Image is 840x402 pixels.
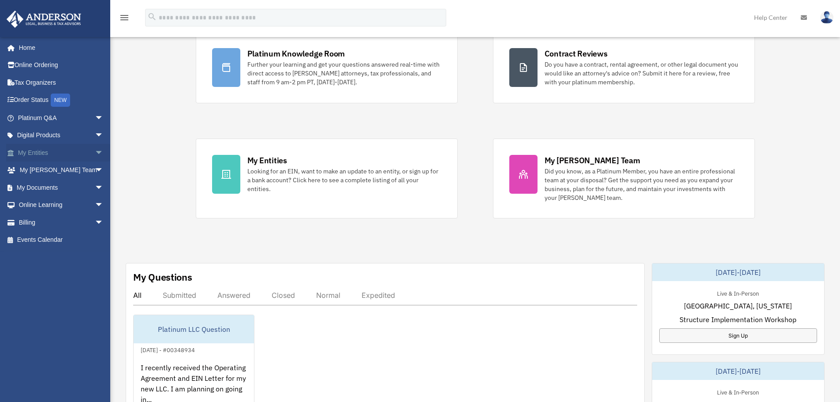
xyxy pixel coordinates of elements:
div: Looking for an EIN, want to make an update to an entity, or sign up for a bank account? Click her... [247,167,441,193]
a: My [PERSON_NAME] Teamarrow_drop_down [6,162,117,179]
div: Do you have a contract, rental agreement, or other legal document you would like an attorney's ad... [545,60,739,86]
span: arrow_drop_down [95,162,112,180]
div: [DATE]-[DATE] [652,263,824,281]
span: arrow_drop_down [95,179,112,197]
a: Order StatusNEW [6,91,117,109]
a: My Entities Looking for an EIN, want to make an update to an entity, or sign up for a bank accoun... [196,139,458,218]
a: Home [6,39,112,56]
i: menu [119,12,130,23]
div: All [133,291,142,300]
div: My Entities [247,155,287,166]
div: Expedited [362,291,395,300]
div: Live & In-Person [710,288,766,297]
a: Online Ordering [6,56,117,74]
a: My Entitiesarrow_drop_down [6,144,117,162]
img: User Pic [820,11,833,24]
a: Tax Organizers [6,74,117,91]
div: NEW [51,94,70,107]
a: Billingarrow_drop_down [6,214,117,231]
div: [DATE] - #00348934 [134,345,202,354]
span: Structure Implementation Workshop [679,314,796,325]
div: My [PERSON_NAME] Team [545,155,640,166]
span: arrow_drop_down [95,109,112,127]
a: Online Learningarrow_drop_down [6,196,117,214]
div: Submitted [163,291,196,300]
div: Answered [217,291,250,300]
div: Contract Reviews [545,48,608,59]
div: Platinum Knowledge Room [247,48,345,59]
span: arrow_drop_down [95,214,112,232]
i: search [147,12,157,22]
div: Further your learning and get your questions answered real-time with direct access to [PERSON_NAM... [247,60,441,86]
div: Normal [316,291,340,300]
a: Platinum Knowledge Room Further your learning and get your questions answered real-time with dire... [196,32,458,103]
div: My Questions [133,271,192,284]
span: arrow_drop_down [95,196,112,214]
span: arrow_drop_down [95,144,112,162]
a: Digital Productsarrow_drop_down [6,127,117,144]
span: [GEOGRAPHIC_DATA], [US_STATE] [684,301,792,311]
div: Closed [272,291,295,300]
a: Events Calendar [6,231,117,249]
div: [DATE]-[DATE] [652,362,824,380]
a: Sign Up [659,328,817,343]
a: Contract Reviews Do you have a contract, rental agreement, or other legal document you would like... [493,32,755,103]
div: Did you know, as a Platinum Member, you have an entire professional team at your disposal? Get th... [545,167,739,202]
div: Platinum LLC Question [134,315,254,343]
span: arrow_drop_down [95,127,112,145]
div: Live & In-Person [710,387,766,396]
a: menu [119,15,130,23]
img: Anderson Advisors Platinum Portal [4,11,84,28]
a: Platinum Q&Aarrow_drop_down [6,109,117,127]
a: My Documentsarrow_drop_down [6,179,117,196]
a: My [PERSON_NAME] Team Did you know, as a Platinum Member, you have an entire professional team at... [493,139,755,218]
